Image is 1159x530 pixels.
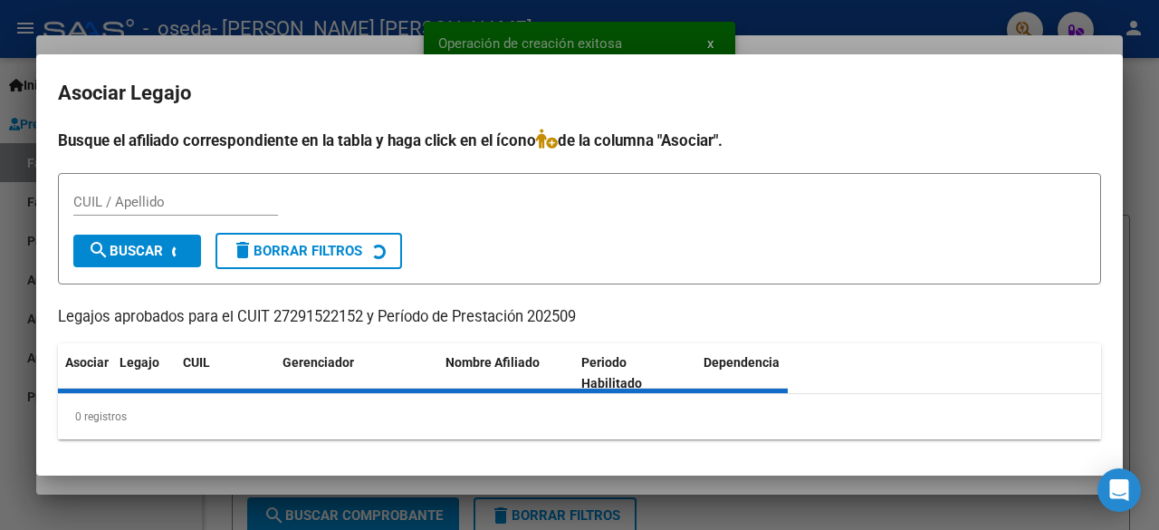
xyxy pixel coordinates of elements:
span: Gerenciador [283,355,354,370]
button: Borrar Filtros [216,233,402,269]
div: Open Intercom Messenger [1097,468,1141,512]
span: Buscar [88,243,163,259]
div: 0 registros [58,394,1101,439]
span: Legajo [120,355,159,370]
mat-icon: search [88,239,110,261]
span: Dependencia [704,355,780,370]
span: CUIL [183,355,210,370]
datatable-header-cell: Gerenciador [275,343,438,403]
h2: Asociar Legajo [58,76,1101,111]
span: Periodo Habilitado [581,355,642,390]
h4: Busque el afiliado correspondiente en la tabla y haga click en el ícono de la columna "Asociar". [58,129,1101,152]
span: Asociar [65,355,109,370]
mat-icon: delete [232,239,254,261]
datatable-header-cell: Asociar [58,343,112,403]
button: Buscar [73,235,201,267]
datatable-header-cell: Periodo Habilitado [574,343,696,403]
span: Borrar Filtros [232,243,362,259]
datatable-header-cell: Nombre Afiliado [438,343,574,403]
p: Legajos aprobados para el CUIT 27291522152 y Período de Prestación 202509 [58,306,1101,329]
datatable-header-cell: CUIL [176,343,275,403]
span: Nombre Afiliado [445,355,540,370]
datatable-header-cell: Dependencia [696,343,832,403]
datatable-header-cell: Legajo [112,343,176,403]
